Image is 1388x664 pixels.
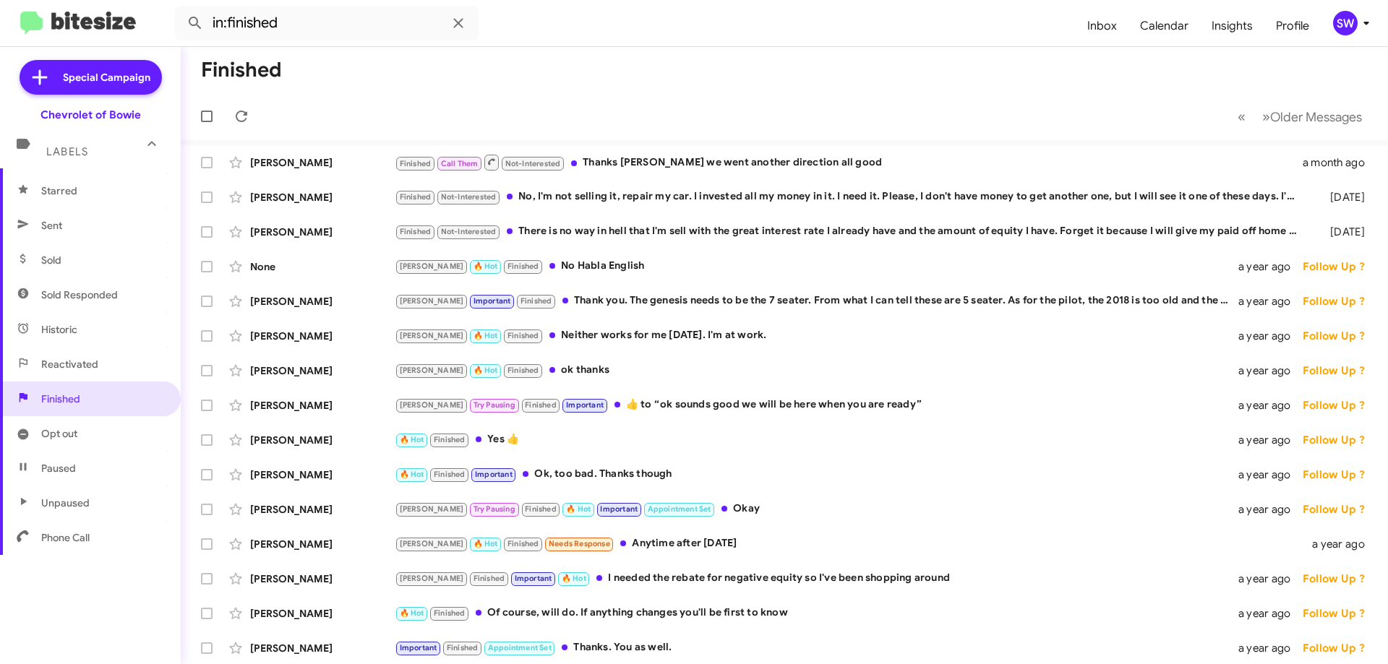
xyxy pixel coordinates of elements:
[474,574,505,583] span: Finished
[395,293,1238,309] div: Thank you. The genesis needs to be the 7 seater. From what I can tell these are 5 seater. As for ...
[1262,108,1270,126] span: »
[400,296,464,306] span: [PERSON_NAME]
[400,539,464,548] span: [PERSON_NAME]
[1238,363,1303,378] div: a year ago
[400,400,464,410] span: [PERSON_NAME]
[1128,5,1200,47] a: Calendar
[441,227,497,236] span: Not-Interested
[566,504,591,514] span: 🔥 Hot
[525,400,557,410] span: Finished
[1076,5,1128,47] a: Inbox
[1303,329,1376,343] div: Follow Up ?
[400,574,464,583] span: [PERSON_NAME]
[46,145,88,158] span: Labels
[1200,5,1264,47] a: Insights
[250,329,395,343] div: [PERSON_NAME]
[1333,11,1358,35] div: SW
[400,192,432,202] span: Finished
[395,397,1238,413] div: ​👍​ to “ ok sounds good we will be here when you are ready ”
[395,639,1238,656] div: Thanks. You as well.
[395,362,1238,379] div: ok thanks
[507,366,539,375] span: Finished
[250,572,395,586] div: [PERSON_NAME]
[395,153,1303,171] div: Thanks [PERSON_NAME] we went another direction all good
[250,398,395,413] div: [PERSON_NAME]
[1307,190,1376,204] div: [DATE]
[474,504,515,514] span: Try Pausing
[20,60,162,95] a: Special Campaign
[1238,329,1303,343] div: a year ago
[1270,109,1362,125] span: Older Messages
[400,504,464,514] span: [PERSON_NAME]
[400,643,437,652] span: Important
[250,537,395,551] div: [PERSON_NAME]
[488,643,552,652] span: Appointment Set
[250,190,395,204] div: [PERSON_NAME]
[1238,502,1303,517] div: a year ago
[41,322,77,337] span: Historic
[250,155,395,170] div: [PERSON_NAME]
[395,327,1238,344] div: Neither works for me [DATE]. I'm at work.
[1264,5,1321,47] a: Profile
[395,570,1238,587] div: I needed the rebate for negative equity so I've been shopping around
[566,400,604,410] span: Important
[549,539,610,548] span: Needs Response
[1303,641,1376,655] div: Follow Up ?
[447,643,479,652] span: Finished
[395,466,1238,483] div: Ok, too bad. Thanks though
[505,159,561,168] span: Not-Interested
[434,470,466,479] span: Finished
[507,262,539,271] span: Finished
[474,366,498,375] span: 🔥 Hot
[1307,225,1376,239] div: [DATE]
[41,253,61,267] span: Sold
[395,431,1238,448] div: Yes 👍
[400,470,424,479] span: 🔥 Hot
[1230,102,1371,131] nav: Page navigation example
[250,641,395,655] div: [PERSON_NAME]
[474,262,498,271] span: 🔥 Hot
[201,59,282,82] h1: Finished
[395,535,1307,552] div: Anytime after [DATE]
[400,608,424,618] span: 🔥 Hot
[1238,572,1303,586] div: a year ago
[250,294,395,309] div: [PERSON_NAME]
[395,605,1238,621] div: Of course, will do. If anything changes you'll be first to know
[434,608,466,618] span: Finished
[400,331,464,340] span: [PERSON_NAME]
[1238,108,1246,126] span: «
[1238,259,1303,274] div: a year ago
[400,227,432,236] span: Finished
[395,189,1307,205] div: No, I'm not selling it, repair my car. I invested all my money in it. I need it. Please, I don't ...
[41,184,77,198] span: Starred
[175,6,479,40] input: Search
[41,288,118,302] span: Sold Responded
[400,435,424,444] span: 🔥 Hot
[1303,502,1376,517] div: Follow Up ?
[1238,641,1303,655] div: a year ago
[1303,467,1376,482] div: Follow Up ?
[1307,537,1376,551] div: a year ago
[1321,11,1372,35] button: SW
[441,159,479,168] span: Call Them
[41,496,90,510] span: Unpaused
[507,331,539,340] span: Finished
[395,223,1307,240] div: There is no way in hell that I'm sell with the great interest rate I already have and the amount ...
[474,539,498,548] span: 🔥 Hot
[250,363,395,378] div: [PERSON_NAME]
[250,606,395,621] div: [PERSON_NAME]
[1303,294,1376,309] div: Follow Up ?
[250,433,395,447] div: [PERSON_NAME]
[1238,606,1303,621] div: a year ago
[41,426,77,441] span: Opt out
[41,530,90,545] span: Phone Call
[475,470,513,479] span: Important
[250,225,395,239] div: [PERSON_NAME]
[1238,433,1303,447] div: a year ago
[63,70,150,85] span: Special Campaign
[1303,433,1376,447] div: Follow Up ?
[525,504,557,514] span: Finished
